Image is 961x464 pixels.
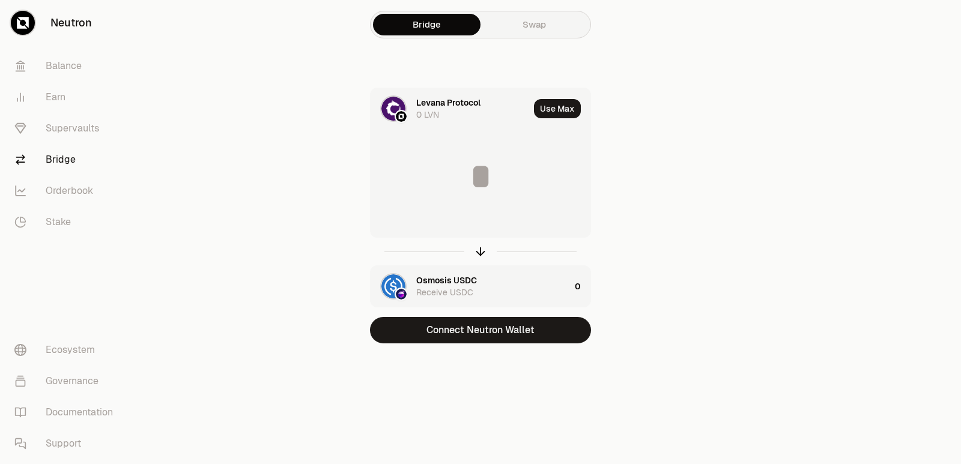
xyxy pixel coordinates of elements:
a: Bridge [5,144,130,175]
div: 0 LVN [416,109,439,121]
img: Neutron Logo [396,111,407,122]
img: USDC Logo [381,274,405,298]
div: LVN LogoNeutron LogoLevana Protocol0 LVN [371,88,529,129]
button: Use Max [534,99,581,118]
img: LVN Logo [381,97,405,121]
button: Connect Neutron Wallet [370,317,591,343]
a: Support [5,428,130,459]
a: Ecosystem [5,334,130,366]
a: Bridge [373,14,480,35]
a: Stake [5,206,130,238]
a: Documentation [5,397,130,428]
div: Levana Protocol [416,97,480,109]
div: Osmosis USDC [416,274,477,286]
button: USDC LogoOsmosis LogoOsmosis USDCReceive USDC0 [371,266,590,307]
img: Osmosis Logo [396,289,407,300]
a: Earn [5,82,130,113]
a: Swap [480,14,588,35]
a: Supervaults [5,113,130,144]
div: 0 [575,266,590,307]
div: USDC LogoOsmosis LogoOsmosis USDCReceive USDC [371,266,570,307]
div: Receive USDC [416,286,473,298]
a: Orderbook [5,175,130,206]
a: Governance [5,366,130,397]
a: Balance [5,50,130,82]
